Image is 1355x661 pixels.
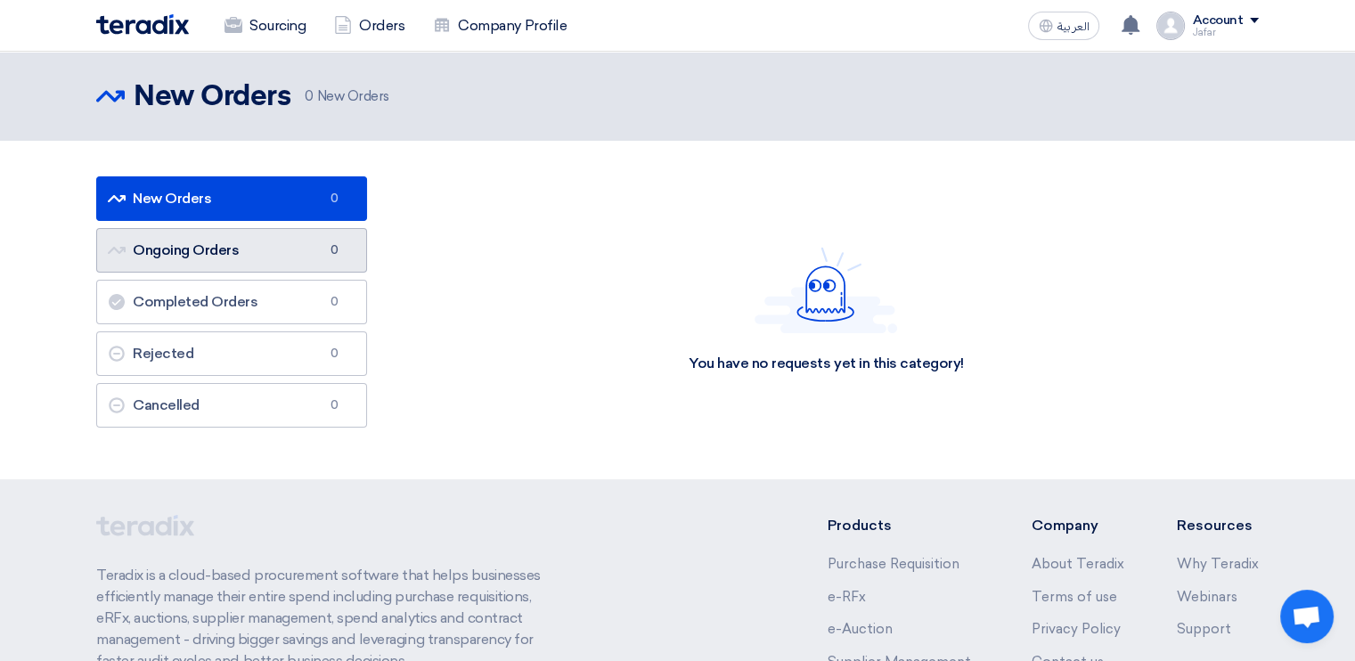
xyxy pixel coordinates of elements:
[1156,12,1185,40] img: profile_test.png
[1031,515,1123,536] li: Company
[1192,28,1259,37] div: Jafar
[320,6,419,45] a: Orders
[828,515,978,536] li: Products
[1031,556,1123,572] a: About Teradix
[1028,12,1099,40] button: العربية
[1177,556,1259,572] a: Why Teradix
[323,190,345,208] span: 0
[689,355,964,373] div: You have no requests yet in this category!
[1031,621,1120,637] a: Privacy Policy
[1177,621,1231,637] a: Support
[323,396,345,414] span: 0
[755,247,897,333] img: Hello
[323,345,345,363] span: 0
[305,86,389,107] span: New Orders
[1057,20,1089,33] span: العربية
[828,556,959,572] a: Purchase Requisition
[323,241,345,259] span: 0
[96,14,189,35] img: Teradix logo
[1031,589,1116,605] a: Terms of use
[305,88,314,104] span: 0
[134,79,290,115] h2: New Orders
[828,589,866,605] a: e-RFx
[828,621,893,637] a: e-Auction
[1177,515,1259,536] li: Resources
[96,331,367,376] a: Rejected0
[96,383,367,428] a: Cancelled0
[1280,590,1334,643] div: دردشة مفتوحة
[323,293,345,311] span: 0
[96,280,367,324] a: Completed Orders0
[1177,589,1237,605] a: Webinars
[96,176,367,221] a: New Orders0
[1192,13,1243,29] div: Account
[419,6,581,45] a: Company Profile
[210,6,320,45] a: Sourcing
[96,228,367,273] a: Ongoing Orders0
